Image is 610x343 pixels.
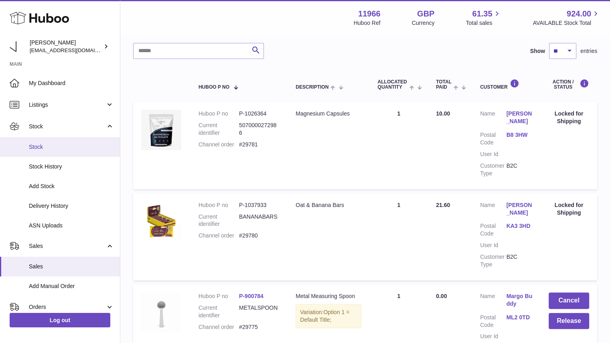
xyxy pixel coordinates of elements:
[10,41,22,53] img: info@tenpm.co
[549,79,589,90] div: Action / Status
[533,19,600,27] span: AVAILABLE Stock Total
[239,201,280,209] dd: P-1037933
[506,131,532,139] a: B8 3HW
[296,201,361,209] div: Oat & Banana Bars
[199,304,239,319] dt: Current identifier
[296,85,328,90] span: Description
[506,201,532,217] a: [PERSON_NAME]
[239,323,280,331] dd: #29775
[549,313,589,329] button: Release
[239,293,263,299] a: P-900784
[480,253,506,268] dt: Customer Type
[369,193,428,280] td: 1
[296,110,361,118] div: Magnesium Capsules
[480,242,506,249] dt: User Id
[29,263,114,270] span: Sales
[506,222,532,230] a: KA3 3HD
[567,8,591,19] span: 924.00
[30,39,102,54] div: [PERSON_NAME]
[239,232,280,239] dd: #29780
[417,8,434,19] strong: GBP
[29,79,114,87] span: My Dashboard
[141,110,181,150] img: 1734951587.jpg
[199,122,239,137] dt: Current identifier
[369,102,428,189] td: 1
[29,183,114,190] span: Add Stock
[29,101,105,109] span: Listings
[549,292,589,309] button: Cancel
[239,141,280,148] dd: #29781
[466,8,501,27] a: 61.35 Total sales
[29,282,114,290] span: Add Manual Order
[239,304,280,319] dd: METALSPOON
[354,19,381,27] div: Huboo Ref
[29,303,105,311] span: Orders
[30,47,118,53] span: [EMAIL_ADDRESS][DOMAIN_NAME]
[436,293,447,299] span: 0.00
[358,8,381,19] strong: 11966
[480,201,506,219] dt: Name
[506,162,532,177] dd: B2C
[199,323,239,331] dt: Channel order
[296,292,361,300] div: Metal Measuring Spoon
[480,79,533,90] div: Customer
[10,313,110,327] a: Log out
[141,201,181,242] img: 1742290801.jpg
[412,19,435,27] div: Currency
[506,314,532,321] a: ML2 0TD
[199,201,239,209] dt: Huboo P no
[199,213,239,228] dt: Current identifier
[480,314,506,329] dt: Postal Code
[506,292,532,308] a: Margo Buddy
[436,110,450,117] span: 10.00
[239,110,280,118] dd: P-1026364
[533,8,600,27] a: 924.00 AVAILABLE Stock Total
[480,162,506,177] dt: Customer Type
[296,304,361,328] div: Variation:
[199,141,239,148] dt: Channel order
[239,213,280,228] dd: BANANABARS
[549,201,589,217] div: Locked for Shipping
[29,143,114,151] span: Stock
[29,222,114,229] span: ASN Uploads
[466,19,501,27] span: Total sales
[29,163,114,170] span: Stock History
[480,131,506,146] dt: Postal Code
[480,333,506,340] dt: User Id
[480,292,506,310] dt: Name
[199,110,239,118] dt: Huboo P no
[480,222,506,237] dt: Postal Code
[199,232,239,239] dt: Channel order
[141,292,181,333] img: 119661708700712.jpg
[436,79,452,90] span: Total paid
[506,110,532,125] a: [PERSON_NAME]
[300,309,349,323] span: Option 1 = Default Title;
[506,253,532,268] dd: B2C
[580,47,597,55] span: entries
[29,202,114,210] span: Delivery History
[239,122,280,137] dd: 5070000272986
[29,123,105,130] span: Stock
[199,292,239,300] dt: Huboo P no
[29,242,105,250] span: Sales
[199,85,229,90] span: Huboo P no
[377,79,407,90] span: ALLOCATED Quantity
[472,8,492,19] span: 61.35
[436,202,450,208] span: 21.60
[549,110,589,125] div: Locked for Shipping
[480,110,506,127] dt: Name
[530,47,545,55] label: Show
[480,150,506,158] dt: User Id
